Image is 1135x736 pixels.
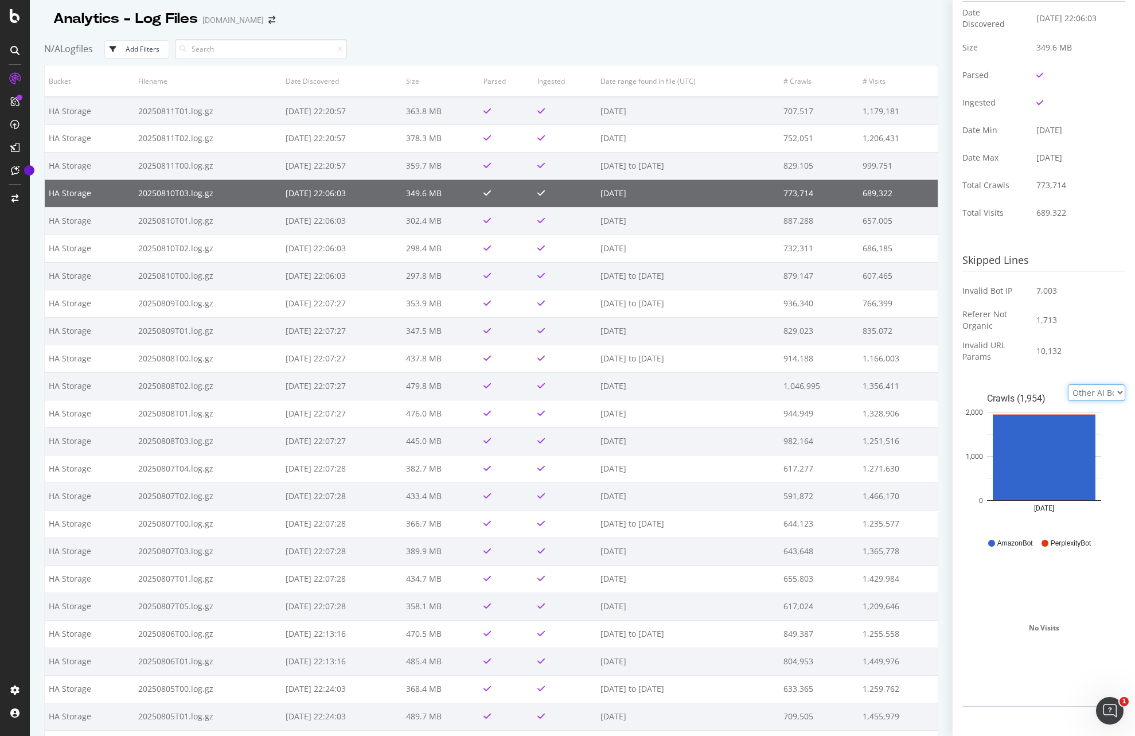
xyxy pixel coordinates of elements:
td: 470.5 MB [402,620,479,648]
th: Parsed [479,65,533,97]
td: [DATE] 22:06:03 [282,180,403,207]
td: [DATE] [596,427,779,455]
td: 389.9 MB [402,538,479,565]
td: 1,206,431 [859,124,938,152]
td: 20250811T00.log.gz [134,152,282,180]
td: 1,466,170 [859,482,938,510]
td: 607,465 [859,262,938,290]
td: [DATE] 22:07:28 [282,593,403,620]
td: 1,271,630 [859,455,938,482]
td: Ingested [962,89,1028,116]
td: 20250810T00.log.gz [134,262,282,290]
td: Total Crawls [962,172,1028,199]
td: [DATE] [596,235,779,262]
td: HA Storage [45,455,134,482]
td: [DATE] [596,648,779,675]
input: Search [175,39,347,59]
td: [DATE] 22:24:03 [282,703,403,730]
td: 20250810T03.log.gz [134,180,282,207]
td: 363.8 MB [402,97,479,124]
td: 353.9 MB [402,290,479,317]
td: 368.4 MB [402,675,479,703]
td: 20250808T00.log.gz [134,345,282,372]
div: [DOMAIN_NAME] [202,14,264,26]
td: 849,387 [779,620,859,648]
td: 707,517 [779,97,859,124]
td: HA Storage [45,124,134,152]
td: Referer Not Organic [962,305,1028,336]
td: 1,429,984 [859,565,938,593]
td: 437.8 MB [402,345,479,372]
td: HA Storage [45,703,134,730]
td: 686,185 [859,235,938,262]
th: Filename [134,65,282,97]
td: 20250807T03.log.gz [134,538,282,565]
td: [DATE] 22:13:16 [282,620,403,648]
td: HA Storage [45,565,134,593]
td: 829,023 [779,317,859,345]
td: 835,072 [859,317,938,345]
td: [DATE] 22:07:27 [282,372,403,400]
td: 20250807T04.log.gz [134,455,282,482]
td: 689,322 [1028,199,1125,227]
td: HA Storage [45,372,134,400]
td: Total Visits [962,199,1028,227]
td: [DATE] 22:06:03 [282,207,403,235]
td: [DATE] 22:07:27 [282,345,403,372]
td: [DATE] [596,565,779,593]
td: HA Storage [45,593,134,620]
td: HA Storage [45,207,134,235]
td: 485.4 MB [402,648,479,675]
td: HA Storage [45,152,134,180]
td: [DATE] to [DATE] [596,620,779,648]
td: 434.7 MB [402,565,479,593]
td: [DATE] [596,97,779,124]
td: [DATE] [596,180,779,207]
td: 689,322 [859,180,938,207]
td: 766,399 [859,290,938,317]
td: 1,449,976 [859,648,938,675]
span: PerplexityBot [1051,539,1091,548]
td: HA Storage [45,345,134,372]
td: 655,803 [779,565,859,593]
td: [DATE] 22:07:27 [282,400,403,427]
td: 366.7 MB [402,510,479,538]
td: HA Storage [45,648,134,675]
td: [DATE] 22:07:27 [282,290,403,317]
th: # Visits [859,65,938,97]
span: Logfiles [60,42,93,55]
td: HA Storage [45,290,134,317]
td: 302.4 MB [402,207,479,235]
td: 1,255,558 [859,620,938,648]
td: Invalid URL Params [962,336,1028,367]
td: [DATE] [1028,144,1125,172]
h3: Skipped Lines [962,250,1125,271]
td: 20250810T01.log.gz [134,207,282,235]
td: 829,105 [779,152,859,180]
td: HA Storage [45,675,134,703]
td: [DATE] [1028,116,1125,144]
td: [DATE] to [DATE] [596,262,779,290]
text: 1,000 [966,452,983,460]
td: HA Storage [45,538,134,565]
td: 445.0 MB [402,427,479,455]
td: 476.0 MB [402,400,479,427]
td: 1,455,979 [859,703,938,730]
td: [DATE] 22:07:28 [282,538,403,565]
td: 936,340 [779,290,859,317]
text: [DATE] [1034,504,1054,512]
td: 709,505 [779,703,859,730]
td: HA Storage [45,235,134,262]
td: 752,051 [779,124,859,152]
td: 914,188 [779,345,859,372]
td: [DATE] [596,703,779,730]
td: 1,259,762 [859,675,938,703]
td: [DATE] [596,482,779,510]
td: HA Storage [45,510,134,538]
td: [DATE] [596,207,779,235]
td: 1,328,906 [859,400,938,427]
td: Invalid Bot IP [962,277,1028,305]
span: AmazonBot [997,539,1033,548]
span: N/A [44,42,60,55]
td: 20250807T00.log.gz [134,510,282,538]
